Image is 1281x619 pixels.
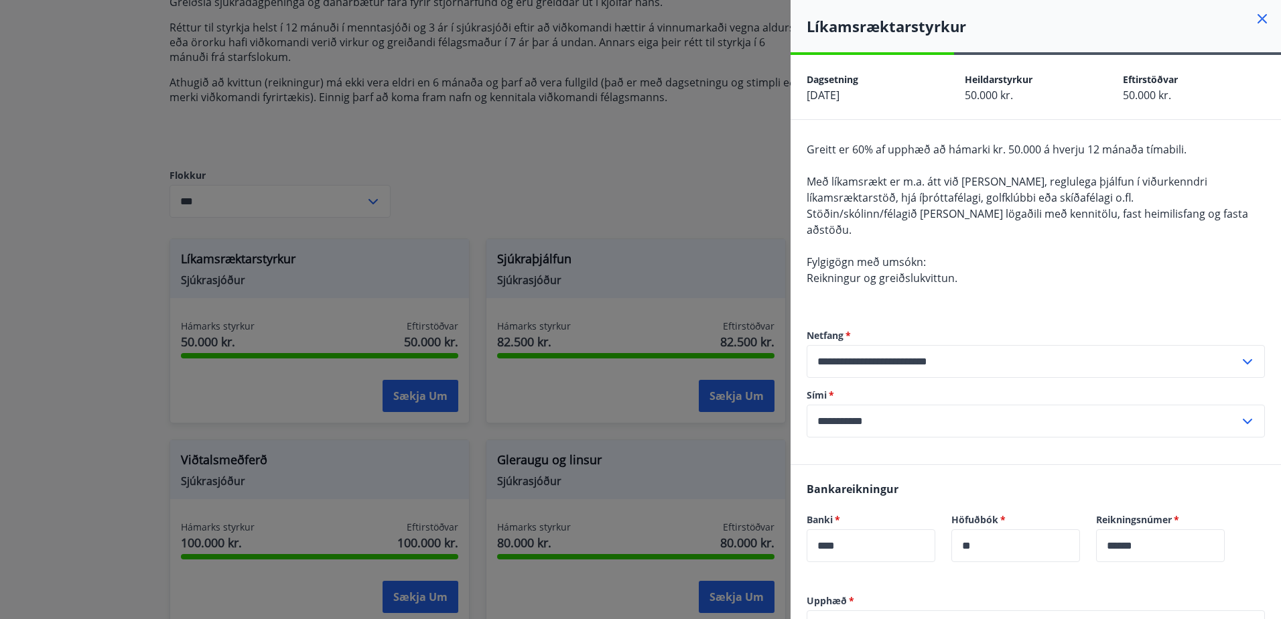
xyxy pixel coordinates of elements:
[807,482,898,496] span: Bankareikningur
[965,88,1013,102] span: 50.000 kr.
[807,594,1265,608] label: Upphæð
[807,271,957,285] span: Reikningur og greiðslukvittun.
[807,389,1265,402] label: Sími
[807,142,1187,157] span: Greitt er 60% af upphæð að hámarki kr. 50.000 á hverju 12 mánaða tímabili.
[965,73,1032,86] span: Heildarstyrkur
[951,513,1080,527] label: Höfuðbók
[1123,88,1171,102] span: 50.000 kr.
[807,206,1248,237] span: Stöðin/skólinn/félagið [PERSON_NAME] lögaðili með kennitölu, fast heimilisfang og fasta aðstöðu.
[807,16,1281,36] h4: Líkamsræktarstyrkur
[807,513,935,527] label: Banki
[807,255,926,269] span: Fylgigögn með umsókn:
[807,73,858,86] span: Dagsetning
[807,329,1265,342] label: Netfang
[807,174,1207,205] span: Með líkamsrækt er m.a. átt við [PERSON_NAME], reglulega þjálfun í viðurkenndri líkamsræktarstöð, ...
[1123,73,1178,86] span: Eftirstöðvar
[807,88,839,102] span: [DATE]
[1096,513,1225,527] label: Reikningsnúmer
